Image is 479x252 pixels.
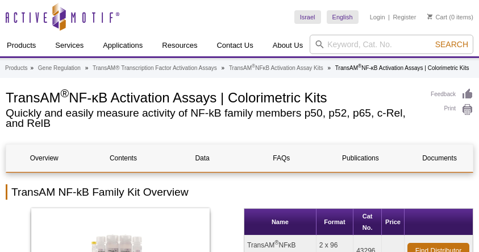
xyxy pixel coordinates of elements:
[274,239,278,246] sup: ®
[323,144,399,172] a: Publications
[85,65,89,71] li: »
[427,13,447,21] a: Cart
[294,10,321,24] a: Israel
[243,144,319,172] a: FAQs
[85,144,161,172] a: Contents
[435,40,468,49] span: Search
[93,63,217,73] a: TransAM® Transcription Factor Activation Assays
[244,209,316,236] th: Name
[427,10,473,24] li: (0 items)
[164,144,240,172] a: Data
[382,209,405,236] th: Price
[6,88,419,105] h1: TransAM NF-κB Activation Assays | Colorimetric Kits
[38,63,81,73] a: Gene Regulation
[335,65,469,71] li: TransAM NF-κB Activation Assays | Colorimetric Kits
[316,209,353,236] th: Format
[431,104,473,116] a: Print
[48,35,90,56] a: Services
[358,63,361,69] sup: ®
[388,10,390,24] li: |
[266,35,310,56] a: About Us
[310,35,473,54] input: Keyword, Cat. No.
[393,13,416,21] a: Register
[327,10,359,24] a: English
[6,108,419,129] h2: Quickly and easily measure activity of NF-kB family members p50, p52, p65, c-Rel, and RelB
[155,35,204,56] a: Resources
[210,35,260,56] a: Contact Us
[427,14,432,19] img: Your Cart
[402,144,478,172] a: Documents
[5,63,27,73] a: Products
[370,13,385,21] a: Login
[229,63,323,73] a: TransAM®NFκB Activation Assay Kits
[432,39,472,49] button: Search
[328,65,331,71] li: »
[60,87,69,100] sup: ®
[6,184,473,200] h2: TransAM NF-kB Family Kit Overview
[222,65,225,71] li: »
[6,144,82,172] a: Overview
[30,65,34,71] li: »
[431,88,473,101] a: Feedback
[252,63,255,69] sup: ®
[353,209,382,236] th: Cat No.
[96,35,149,56] a: Applications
